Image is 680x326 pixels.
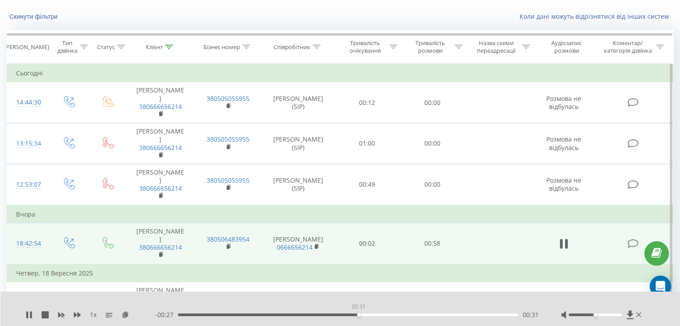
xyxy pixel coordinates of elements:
[7,13,62,21] button: Скинути фільтри
[262,123,335,164] td: [PERSON_NAME] (SIP)
[139,243,182,251] a: 380666656214
[203,43,240,51] div: Бізнес номер
[400,164,465,205] td: 00:00
[155,310,178,319] span: - 00:27
[127,164,194,205] td: [PERSON_NAME]
[520,12,673,21] a: Коли дані можуть відрізнятися вiд інших систем
[473,39,520,54] div: Назва схеми переадресації
[207,235,249,243] a: 380506483954
[546,176,581,192] span: Розмова не відбулась
[16,235,40,252] div: 18:42:54
[350,301,367,313] div: 00:31
[408,39,452,54] div: Тривалість розмови
[139,184,182,192] a: 380666656214
[523,310,539,319] span: 00:31
[400,123,465,164] td: 00:00
[262,164,335,205] td: [PERSON_NAME] (SIP)
[127,223,194,264] td: [PERSON_NAME]
[7,264,673,282] td: Четвер, 18 Вересня 2025
[335,123,400,164] td: 01:00
[127,123,194,164] td: [PERSON_NAME]
[335,82,400,123] td: 00:12
[335,282,400,323] td: 01:02
[262,82,335,123] td: [PERSON_NAME] (SIP)
[4,43,49,51] div: [PERSON_NAME]
[16,176,40,193] div: 12:53:07
[262,223,335,264] td: [PERSON_NAME]
[541,39,593,54] div: Аудіозапис розмови
[7,205,673,223] td: Вчора
[277,243,313,251] a: 0666656214
[400,223,465,264] td: 00:58
[274,43,310,51] div: Співробітник
[97,43,115,51] div: Статус
[400,282,465,323] td: 00:00
[335,223,400,264] td: 00:02
[546,94,581,111] span: Розмова не відбулась
[127,282,194,323] td: [PERSON_NAME]
[546,135,581,151] span: Розмова не відбулась
[7,64,673,82] td: Сьогодні
[139,143,182,152] a: 380666656214
[400,82,465,123] td: 00:00
[56,39,77,54] div: Тип дзвінка
[90,310,97,319] span: 1 x
[357,313,361,317] div: Accessibility label
[207,176,249,184] a: 380505055955
[601,39,654,54] div: Коментар/категорія дзвінка
[207,135,249,143] a: 380505055955
[650,276,671,297] div: Open Intercom Messenger
[262,282,335,323] td: Пугач [PERSON_NAME] (SIP)
[343,39,388,54] div: Тривалість очікування
[139,102,182,111] a: 380666656214
[16,135,40,152] div: 13:15:34
[207,94,249,103] a: 380505055955
[16,94,40,111] div: 14:44:30
[593,313,597,317] div: Accessibility label
[335,164,400,205] td: 00:49
[127,82,194,123] td: [PERSON_NAME]
[146,43,163,51] div: Клієнт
